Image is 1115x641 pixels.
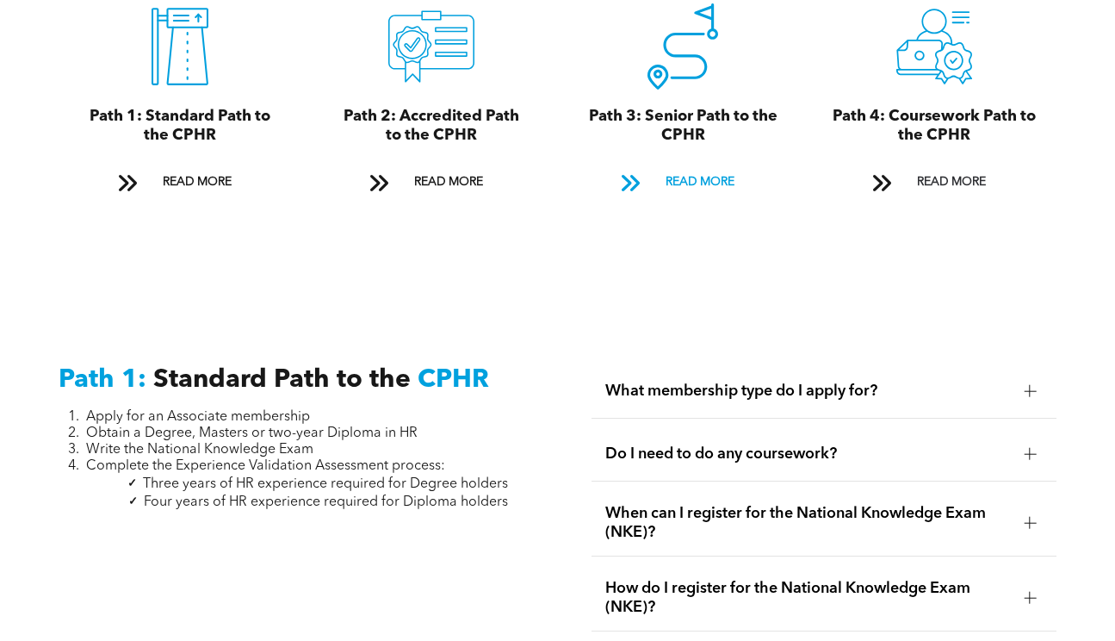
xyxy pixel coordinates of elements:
a: READ MORE [357,166,505,198]
span: Four years of HR experience required for Diploma holders [144,495,508,509]
span: READ MORE [157,166,238,198]
span: How do I register for the National Knowledge Exam (NKE)? [605,579,1010,617]
span: READ MORE [660,166,740,198]
span: CPHR [418,367,489,393]
span: Apply for an Associate membership [86,410,310,424]
span: Path 4: Coursework Path to the CPHR [833,109,1036,143]
a: READ MORE [860,166,1008,198]
span: What membership type do I apply for? [605,382,1010,401]
span: READ MORE [408,166,489,198]
span: Path 1: [59,367,146,393]
span: Write the National Knowledge Exam [86,443,313,457]
span: Standard Path to the [153,367,411,393]
span: READ MORE [911,166,992,198]
span: Path 2: Accredited Path to the CPHR [344,109,519,143]
span: Path 1: Standard Path to the CPHR [90,109,270,143]
span: Obtain a Degree, Masters or two-year Diploma in HR [86,426,418,440]
a: READ MORE [609,166,757,198]
span: Complete the Experience Validation Assessment process: [86,459,445,473]
span: Three years of HR experience required for Degree holders [143,477,508,491]
span: Path 3: Senior Path to the CPHR [589,109,777,143]
a: READ MORE [106,166,254,198]
span: When can I register for the National Knowledge Exam (NKE)? [605,504,1010,542]
span: Do I need to do any coursework? [605,445,1010,464]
